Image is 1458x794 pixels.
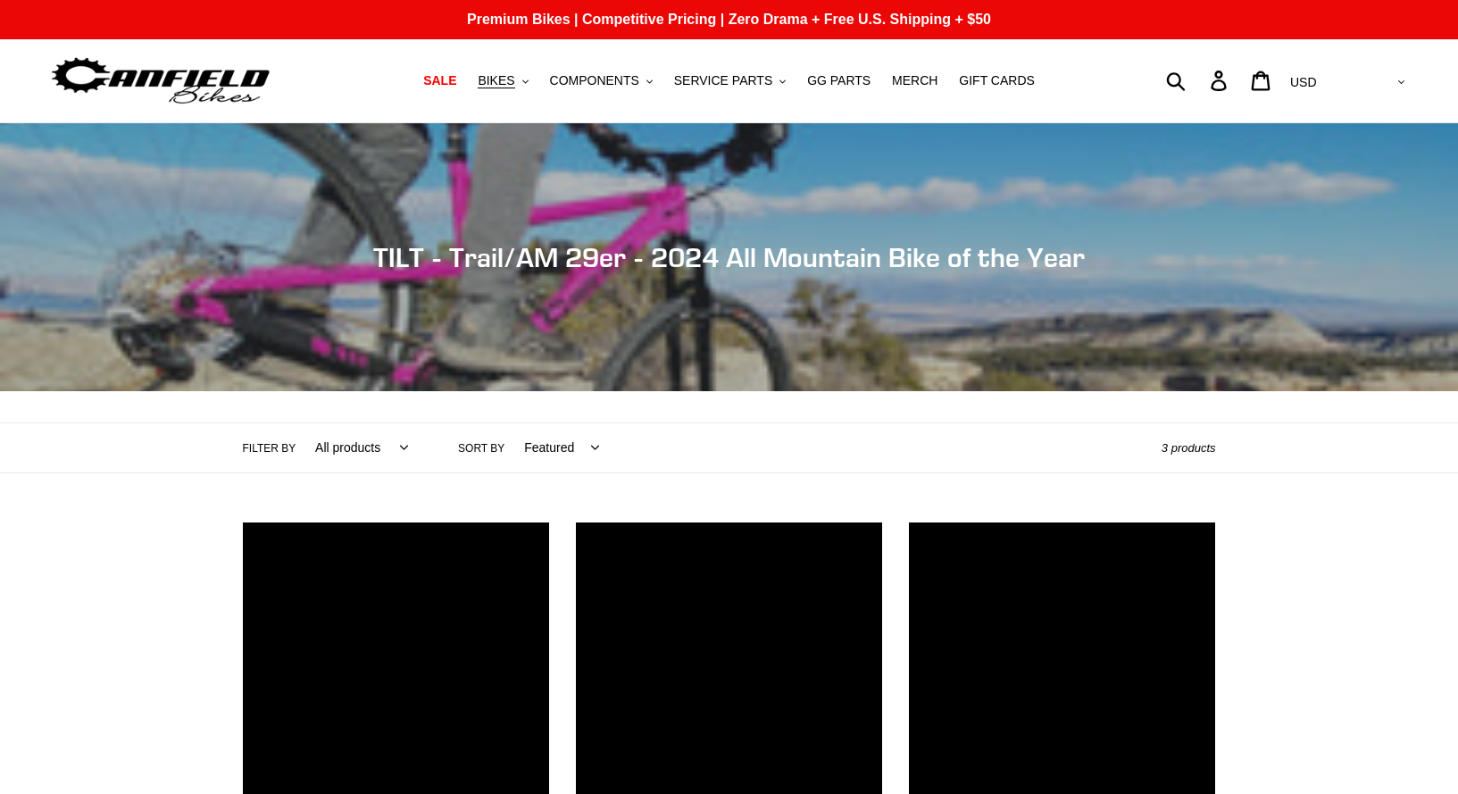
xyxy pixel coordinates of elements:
[458,440,504,456] label: Sort by
[1162,441,1216,455] span: 3 products
[49,53,272,109] img: Canfield Bikes
[959,73,1035,88] span: GIFT CARDS
[541,69,662,93] button: COMPONENTS
[469,69,537,93] button: BIKES
[892,73,937,88] span: MERCH
[798,69,879,93] a: GG PARTS
[950,69,1044,93] a: GIFT CARDS
[423,73,456,88] span: SALE
[243,440,296,456] label: Filter by
[674,73,772,88] span: SERVICE PARTS
[883,69,946,93] a: MERCH
[373,241,1085,273] span: TILT - Trail/AM 29er - 2024 All Mountain Bike of the Year
[478,73,514,88] span: BIKES
[807,73,871,88] span: GG PARTS
[414,69,465,93] a: SALE
[550,73,639,88] span: COMPONENTS
[1176,61,1221,100] input: Search
[665,69,795,93] button: SERVICE PARTS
